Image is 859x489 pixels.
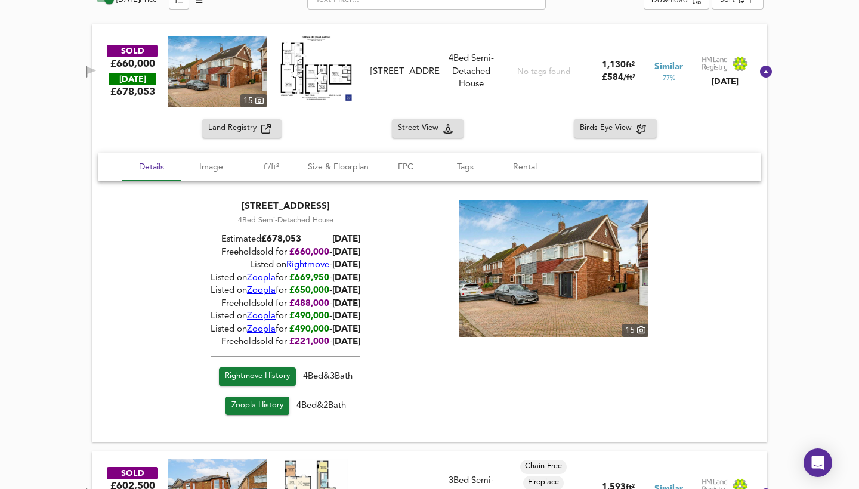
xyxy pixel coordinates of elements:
[308,160,369,175] span: Size & Floorplan
[392,119,464,138] button: Street View
[398,122,443,135] span: Street View
[602,61,626,70] span: 1,130
[332,286,360,295] span: [DATE]
[517,66,570,78] div: No tags found
[211,246,360,259] div: Freehold sold for -
[211,234,360,246] div: Estimated
[502,160,548,175] span: Rental
[443,160,488,175] span: Tags
[211,200,360,213] div: [STREET_ADDRESS]
[109,73,156,85] div: [DATE]
[247,325,276,334] a: Zoopla
[110,57,155,70] div: £660,000
[289,325,329,334] span: £490,000
[370,66,440,78] div: [STREET_ADDRESS]
[702,76,748,88] div: [DATE]
[247,286,276,295] a: Zoopla
[663,73,675,83] span: 77 %
[202,119,282,138] button: Land Registry
[332,274,360,283] span: [DATE]
[168,36,267,107] img: property thumbnail
[520,460,567,474] div: Chain Free
[211,397,360,420] div: 4 Bed & 2 Bath
[622,324,648,338] div: 15
[92,119,767,441] div: SOLD£660,000 [DATE]£678,053property thumbnail 15 Floorplan[STREET_ADDRESS]4Bed Semi-Detached Hous...
[580,122,636,135] span: Birds-Eye View
[225,370,290,384] span: Rightmove History
[523,477,564,488] span: Fireplace
[286,261,329,270] a: Rightmove
[92,24,767,119] div: SOLD£660,000 [DATE]£678,053property thumbnail 15 Floorplan[STREET_ADDRESS]4Bed Semi-Detached Hous...
[459,200,648,338] img: property thumbnail
[332,236,360,244] b: [DATE]
[261,236,301,244] span: £ 678,053
[289,248,329,257] span: £ 660,000
[520,461,567,472] span: Chain Free
[231,399,283,413] span: Zoopla History
[211,323,360,336] div: Listed on for -
[332,261,360,270] span: [DATE]
[623,74,635,82] span: / ft²
[211,368,360,397] div: 4 Bed & 3 Bath
[289,312,329,321] span: £490,000
[189,160,234,175] span: Image
[211,284,360,297] div: Listed on for -
[289,338,329,346] span: £ 221,000
[211,216,360,227] div: 4 Bed Semi-Detached House
[211,310,360,323] div: Listed on for -
[219,368,296,386] a: Rightmove History
[247,274,276,283] a: Zoopla
[211,298,360,310] div: Freehold sold for -
[225,397,289,415] a: Zoopla History
[332,338,360,346] span: [DATE]
[110,85,155,98] span: £ 678,053
[759,64,773,79] svg: Show Details
[129,160,174,175] span: Details
[211,272,360,284] div: Listed on for -
[280,36,352,101] img: Floorplan
[208,122,261,135] span: Land Registry
[289,286,329,295] span: £650,000
[332,325,360,334] span: [DATE]
[702,56,748,72] img: Land Registry
[383,160,428,175] span: EPC
[444,52,498,91] div: 4 Bed Semi-Detached House
[248,160,293,175] span: £/ft²
[332,312,360,321] span: [DATE]
[211,336,360,348] div: Freehold sold for -
[332,248,360,257] span: [DATE]
[168,36,267,107] a: property thumbnail 15
[240,94,267,107] div: 15
[332,299,360,308] span: [DATE]
[804,448,832,477] div: Open Intercom Messenger
[289,274,329,283] span: £669,950
[626,61,635,69] span: ft²
[574,119,657,138] button: Birds-Eye View
[459,200,648,338] a: property thumbnail 15
[211,259,360,272] div: Listed on -
[247,312,276,321] a: Zoopla
[602,73,635,82] span: £ 584
[289,299,329,308] span: £ 488,000
[654,61,683,73] span: Similar
[107,467,158,479] div: SOLD
[107,45,158,57] div: SOLD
